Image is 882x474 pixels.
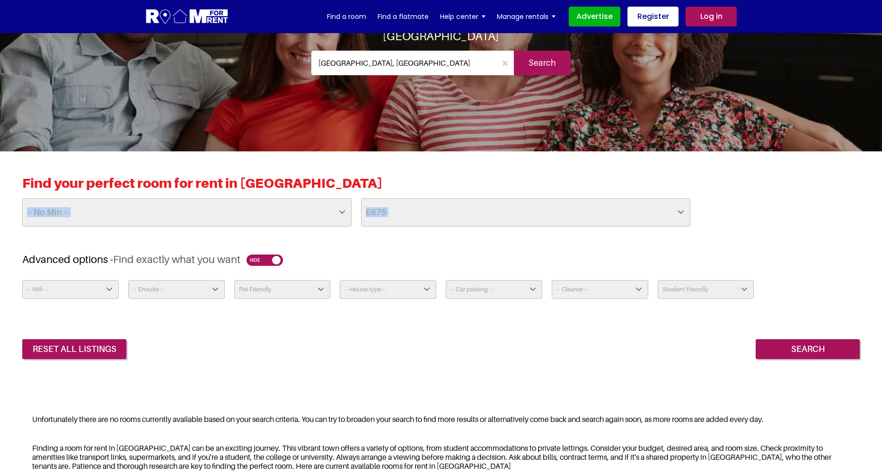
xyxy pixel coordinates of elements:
[22,339,126,359] a: reset all listings
[686,7,737,26] a: Log in
[627,7,679,26] a: Register
[311,51,496,75] input: Where do you want to live. Search by town or postcode
[145,8,229,26] img: Logo for Room for Rent, featuring a welcoming design with a house icon and modern typography
[756,339,860,359] input: Search
[22,253,860,266] h3: Advanced options -
[22,175,860,198] h2: Find your perfect room for rent in [GEOGRAPHIC_DATA]
[440,9,485,24] a: Help center
[327,9,366,24] a: Find a room
[378,9,429,24] a: Find a flatmate
[113,253,240,265] span: Find exactly what you want
[497,9,556,24] a: Manage rentals
[22,409,860,430] div: Unfortunately there are no rooms currently available based on your search criteria. You can try t...
[514,51,571,75] input: Search
[569,7,620,26] a: Advertise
